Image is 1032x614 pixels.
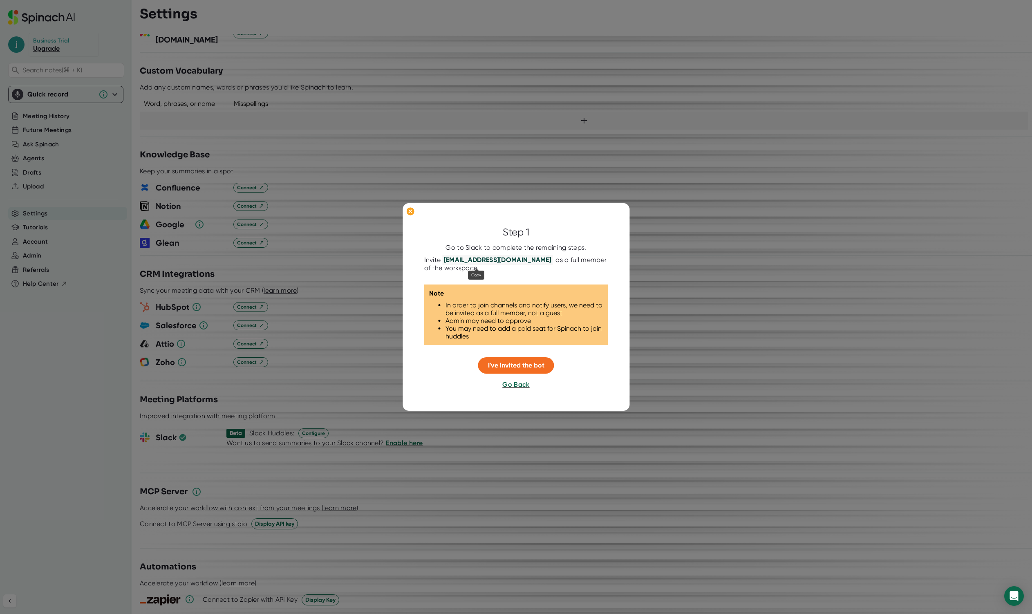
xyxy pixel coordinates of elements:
div: Invite as a full member of the workspace [424,256,608,272]
li: In order to join channels and notify users, we need to be invited as a full member, not a guest [445,301,603,317]
li: Admin may need to approve [445,317,603,325]
div: Go to Slack to complete the remaining steps. [445,244,586,252]
span: Go Back [502,381,529,388]
li: You may need to add a paid seat for Spinach to join huddles [445,325,603,340]
span: [EMAIL_ADDRESS][DOMAIN_NAME] [443,255,553,265]
button: I've invited the bot [478,357,554,374]
div: Step 1 [503,225,529,240]
button: Go Back [502,380,529,390]
div: Open Intercom Messenger [1004,586,1024,606]
span: Note [429,289,603,297]
span: I've invited the bot [488,361,544,369]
